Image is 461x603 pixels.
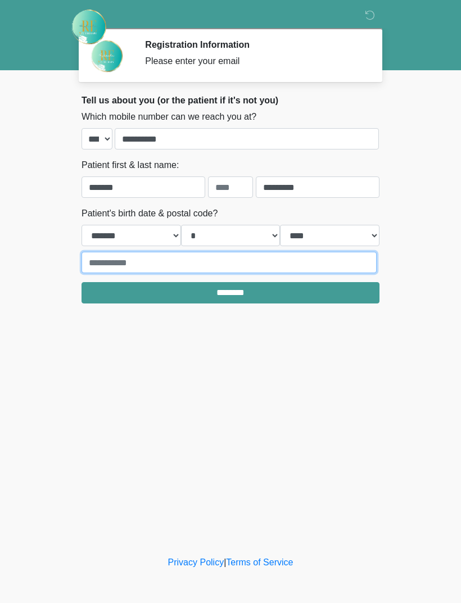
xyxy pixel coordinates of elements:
[82,207,218,220] label: Patient's birth date & postal code?
[82,110,256,124] label: Which mobile number can we reach you at?
[226,557,293,567] a: Terms of Service
[145,55,363,68] div: Please enter your email
[168,557,224,567] a: Privacy Policy
[82,158,179,172] label: Patient first & last name:
[224,557,226,567] a: |
[70,8,107,46] img: Rehydrate Aesthetics & Wellness Logo
[82,95,379,106] h2: Tell us about you (or the patient if it's not you)
[90,39,124,73] img: Agent Avatar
